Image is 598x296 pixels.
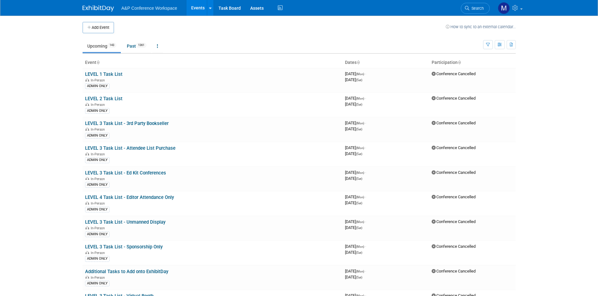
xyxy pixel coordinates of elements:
[85,177,89,180] img: In-Person Event
[365,269,366,273] span: -
[122,40,151,52] a: Past1361
[345,176,362,181] span: [DATE]
[85,281,110,286] div: ADMIN ONLY
[345,219,366,224] span: [DATE]
[85,251,89,254] img: In-Person Event
[91,152,107,156] span: In-Person
[356,146,364,150] span: (Mon)
[91,226,107,230] span: In-Person
[498,2,510,14] img: Mark Strong
[342,57,429,68] th: Dates
[85,276,89,279] img: In-Person Event
[356,127,362,131] span: (Sat)
[91,201,107,205] span: In-Person
[91,127,107,132] span: In-Person
[85,133,110,138] div: ADMIN ONLY
[432,244,476,249] span: Conference Cancelled
[356,201,362,205] span: (Sat)
[345,127,362,131] span: [DATE]
[356,97,364,100] span: (Mon)
[432,145,476,150] span: Conference Cancelled
[83,5,114,12] img: ExhibitDay
[345,275,362,279] span: [DATE]
[83,40,121,52] a: Upcoming143
[365,71,366,76] span: -
[108,43,116,48] span: 143
[85,127,89,131] img: In-Person Event
[356,245,364,248] span: (Mon)
[136,43,146,48] span: 1361
[85,226,89,229] img: In-Person Event
[356,177,362,180] span: (Sat)
[85,170,166,176] a: LEVEL 3 Task List - Ed Kit Conferences
[365,96,366,101] span: -
[365,219,366,224] span: -
[365,121,366,125] span: -
[345,250,362,255] span: [DATE]
[432,96,476,101] span: Conference Cancelled
[85,231,110,237] div: ADMIN ONLY
[85,145,175,151] a: LEVEL 3 Task List - Attendee List Purchase
[356,270,364,273] span: (Mon)
[356,226,362,230] span: (Sat)
[345,269,366,273] span: [DATE]
[83,22,114,33] button: Add Event
[85,207,110,212] div: ADMIN ONLY
[83,57,342,68] th: Event
[91,251,107,255] span: In-Person
[357,60,360,65] a: Sort by Start Date
[85,195,174,200] a: LEVEL 4 Task List - Editor Attendance Only
[461,3,490,14] a: Search
[458,60,461,65] a: Sort by Participation Type
[365,195,366,199] span: -
[345,121,366,125] span: [DATE]
[432,121,476,125] span: Conference Cancelled
[345,170,366,175] span: [DATE]
[432,219,476,224] span: Conference Cancelled
[345,96,366,101] span: [DATE]
[432,269,476,273] span: Conference Cancelled
[432,71,476,76] span: Conference Cancelled
[91,177,107,181] span: In-Person
[345,71,366,76] span: [DATE]
[365,244,366,249] span: -
[85,219,165,225] a: LEVEL 3 Task List - Unmanned Display
[356,152,362,156] span: (Sat)
[121,6,177,11] span: A&P Conference Workspace
[345,200,362,205] span: [DATE]
[85,182,110,188] div: ADMIN ONLY
[96,60,100,65] a: Sort by Event Name
[365,145,366,150] span: -
[432,195,476,199] span: Conference Cancelled
[85,157,110,163] div: ADMIN ONLY
[345,225,362,230] span: [DATE]
[85,83,110,89] div: ADMIN ONLY
[356,122,364,125] span: (Mon)
[356,171,364,174] span: (Mon)
[85,256,110,262] div: ADMIN ONLY
[345,151,362,156] span: [DATE]
[345,77,362,82] span: [DATE]
[91,78,107,82] span: In-Person
[85,201,89,205] img: In-Person Event
[85,96,122,101] a: LEVEL 2 Task List
[432,170,476,175] span: Conference Cancelled
[91,103,107,107] span: In-Person
[365,170,366,175] span: -
[85,244,163,250] a: LEVEL 3 Task List - Sponsorship Only
[85,108,110,114] div: ADMIN ONLY
[356,220,364,224] span: (Mon)
[85,152,89,155] img: In-Person Event
[356,195,364,199] span: (Mon)
[85,121,169,126] a: LEVEL 3 Task List - 3rd Party Bookseller
[85,78,89,81] img: In-Person Event
[345,102,362,106] span: [DATE]
[345,195,366,199] span: [DATE]
[85,71,122,77] a: LEVEL 1 Task List
[446,24,516,29] a: How to sync to an external calendar...
[356,72,364,76] span: (Mon)
[429,57,516,68] th: Participation
[356,276,362,279] span: (Sat)
[356,103,362,106] span: (Sat)
[469,6,484,11] span: Search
